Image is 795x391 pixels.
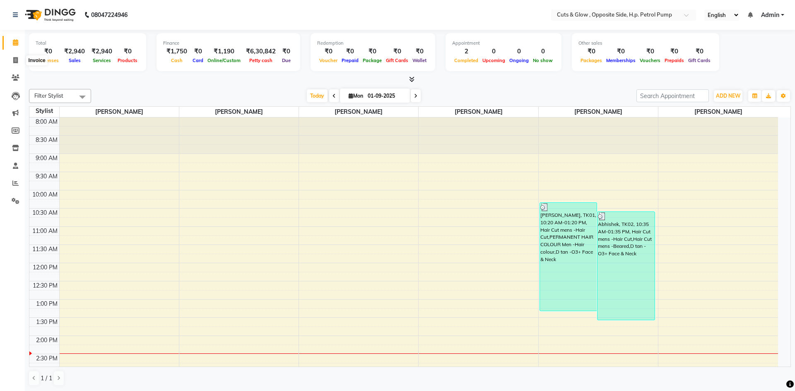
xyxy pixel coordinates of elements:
div: ₹6,30,842 [243,47,279,56]
div: ₹0 [686,47,713,56]
div: ₹0 [638,47,662,56]
div: ₹0 [317,47,340,56]
span: ADD NEW [716,93,740,99]
span: Packages [578,58,604,63]
div: 2:00 PM [34,336,59,345]
span: Mon [347,93,365,99]
div: ₹1,750 [163,47,190,56]
div: [PERSON_NAME], TK01, 10:20 AM-01:20 PM, Hair Cut mens -Hair Cut,PERMANENT HAIR COLOUR Men -Hair c... [540,203,597,311]
span: Prepaid [340,58,361,63]
div: 11:30 AM [31,245,59,254]
div: ₹0 [116,47,140,56]
div: ₹0 [604,47,638,56]
b: 08047224946 [91,3,128,26]
span: Package [361,58,384,63]
span: Gift Cards [686,58,713,63]
span: Filter Stylist [34,92,63,99]
span: Wallet [410,58,429,63]
span: Services [91,58,113,63]
div: 1:00 PM [34,300,59,308]
span: Ongoing [507,58,531,63]
div: Finance [163,40,294,47]
div: Redemption [317,40,429,47]
div: ₹0 [410,47,429,56]
div: ₹0 [279,47,294,56]
div: ₹2,940 [88,47,116,56]
span: Upcoming [480,58,507,63]
img: logo [21,3,78,26]
span: [PERSON_NAME] [299,107,418,117]
input: Search Appointment [636,89,709,102]
span: [PERSON_NAME] [658,107,778,117]
span: [PERSON_NAME] [60,107,179,117]
div: ₹0 [36,47,61,56]
div: 2 [452,47,480,56]
div: 8:30 AM [34,136,59,144]
span: [PERSON_NAME] [419,107,538,117]
span: Sales [67,58,83,63]
div: Other sales [578,40,713,47]
div: 0 [531,47,555,56]
div: 9:30 AM [34,172,59,181]
div: Abhishek, TK02, 10:35 AM-01:35 PM, Hair Cut mens -Hair Cut,Hair Cut mens -Beared,D tan -O3+ Face ... [597,212,655,320]
div: Stylist [29,107,59,115]
span: Vouchers [638,58,662,63]
span: No show [531,58,555,63]
input: 2025-09-01 [365,90,407,102]
span: Cash [169,58,185,63]
div: ₹2,940 [61,47,88,56]
div: 9:00 AM [34,154,59,163]
div: 1:30 PM [34,318,59,326]
div: 0 [480,47,507,56]
div: ₹1,190 [205,47,243,56]
div: 11:00 AM [31,227,59,235]
div: 0 [507,47,531,56]
div: 8:00 AM [34,118,59,126]
div: 2:30 PM [34,354,59,363]
span: 1 / 1 [41,374,52,383]
span: Memberships [604,58,638,63]
span: [PERSON_NAME] [179,107,299,117]
div: Invoice [26,55,47,65]
div: Appointment [452,40,555,47]
div: 10:00 AM [31,190,59,199]
span: Card [190,58,205,63]
span: Due [280,58,293,63]
div: 10:30 AM [31,209,59,217]
div: ₹0 [361,47,384,56]
div: ₹0 [340,47,361,56]
span: Today [307,89,328,102]
div: ₹0 [384,47,410,56]
span: [PERSON_NAME] [539,107,658,117]
span: Admin [761,11,779,19]
button: ADD NEW [714,90,742,102]
div: Total [36,40,140,47]
span: Online/Custom [205,58,243,63]
div: 12:30 PM [31,281,59,290]
div: ₹0 [578,47,604,56]
div: ₹0 [190,47,205,56]
span: Gift Cards [384,58,410,63]
span: Petty cash [247,58,275,63]
div: ₹0 [662,47,686,56]
span: Completed [452,58,480,63]
span: Products [116,58,140,63]
span: Prepaids [662,58,686,63]
span: Voucher [317,58,340,63]
div: 12:00 PM [31,263,59,272]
